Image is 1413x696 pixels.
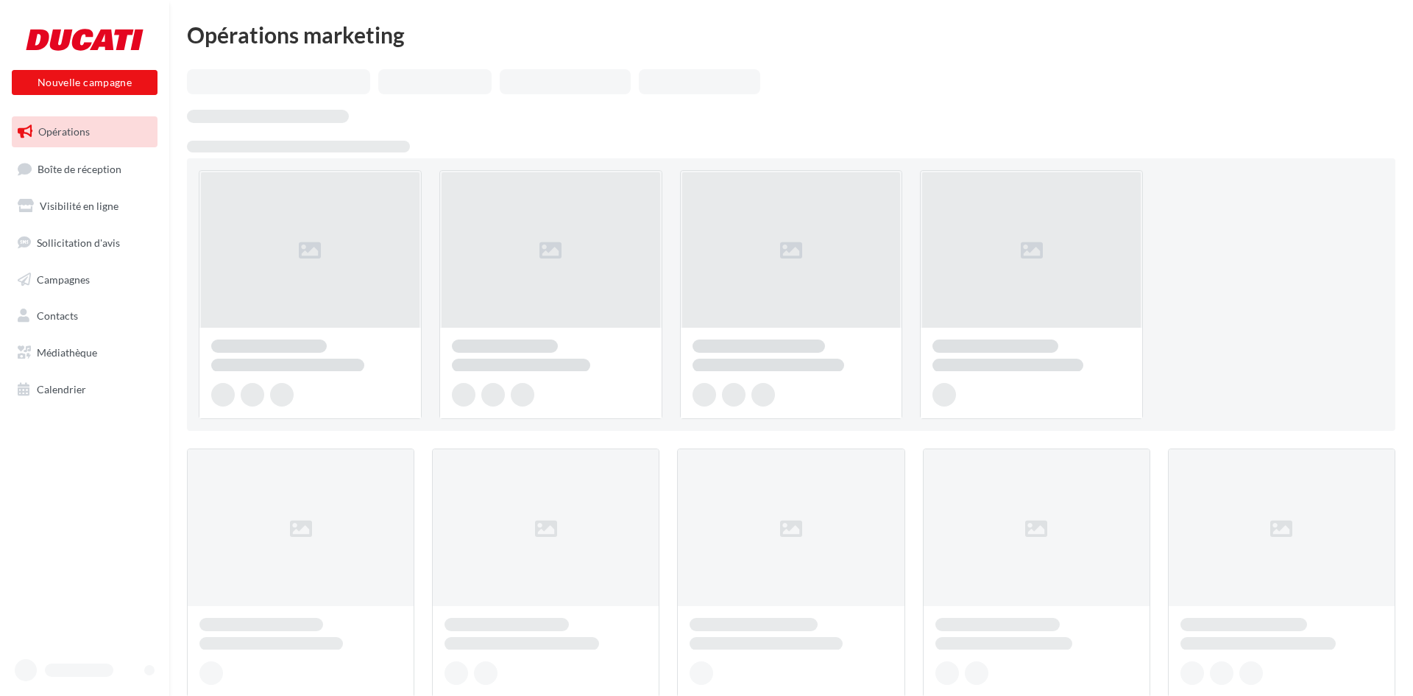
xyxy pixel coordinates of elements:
span: Contacts [37,309,78,322]
a: Boîte de réception [9,153,160,185]
span: Opérations [38,125,90,138]
span: Visibilité en ligne [40,200,118,212]
span: Campagnes [37,273,90,285]
a: Visibilité en ligne [9,191,160,222]
a: Sollicitation d'avis [9,228,160,259]
span: Boîte de réception [38,162,121,175]
a: Opérations [9,116,160,147]
span: Sollicitation d'avis [37,236,120,249]
span: Calendrier [37,383,86,396]
a: Calendrier [9,374,160,405]
a: Médiathèque [9,337,160,368]
a: Campagnes [9,264,160,295]
a: Contacts [9,300,160,331]
span: Médiathèque [37,346,97,359]
button: Nouvelle campagne [12,70,157,95]
div: Opérations marketing [187,24,1395,46]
